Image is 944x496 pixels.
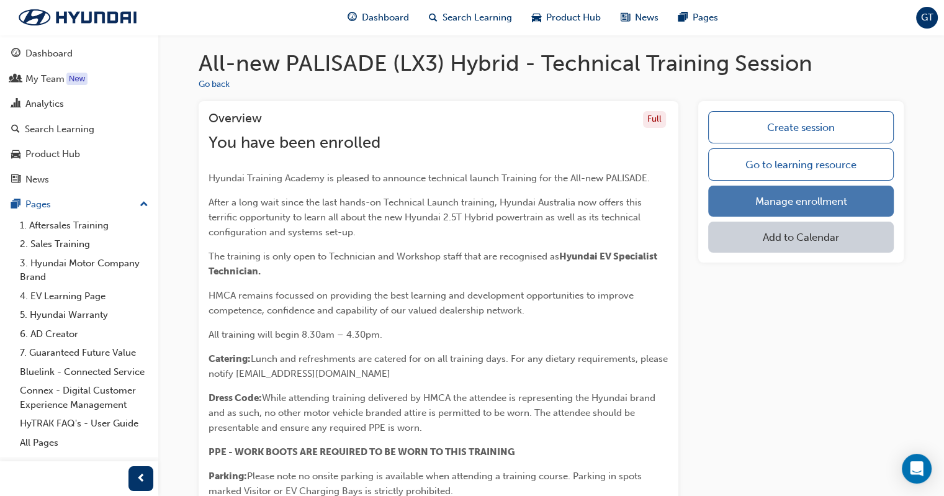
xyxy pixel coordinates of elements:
[5,68,153,91] a: My Team
[5,193,153,216] button: Pages
[6,4,149,30] img: Trak
[25,97,64,111] div: Analytics
[429,10,438,25] span: search-icon
[15,287,153,306] a: 4. EV Learning Page
[11,48,20,60] span: guage-icon
[5,143,153,166] a: Product Hub
[338,5,419,30] a: guage-iconDashboard
[15,216,153,235] a: 1. Aftersales Training
[708,222,894,253] button: Add to Calendar
[15,254,153,287] a: 3. Hyundai Motor Company Brand
[209,197,644,238] span: After a long wait since the last hands-on Technical Launch training, Hyundai Australia now offers...
[209,133,380,152] span: You have been enrolled
[209,471,247,482] span: Parking:
[15,363,153,382] a: Bluelink - Connected Service
[11,174,20,186] span: news-icon
[209,111,262,128] h3: Overview
[5,92,153,115] a: Analytics
[15,414,153,433] a: HyTRAK FAQ's - User Guide
[611,5,668,30] a: news-iconNews
[25,72,65,86] div: My Team
[209,353,670,379] span: Lunch and refreshments are catered for on all training days. For any dietary requirements, please...
[209,353,251,364] span: Catering:
[532,10,541,25] span: car-icon
[25,47,73,61] div: Dashboard
[921,11,933,25] span: GT
[137,471,146,487] span: prev-icon
[25,122,94,137] div: Search Learning
[209,329,382,340] span: All training will begin 8.30am – 4.30pm.
[199,78,230,92] button: Go back
[15,433,153,453] a: All Pages
[140,197,148,213] span: up-icon
[209,392,658,433] span: While attending training delivered by HMCA the attendee is representing the Hyundai brand and as ...
[15,381,153,414] a: Connex - Digital Customer Experience Management
[5,118,153,141] a: Search Learning
[916,7,938,29] button: GT
[5,40,153,193] button: DashboardMy TeamAnalyticsSearch LearningProduct HubNews
[11,99,20,110] span: chart-icon
[209,251,559,262] span: The training is only open to Technician and Workshop staff that are recognised as
[635,11,659,25] span: News
[25,173,49,187] div: News
[668,5,728,30] a: pages-iconPages
[11,124,20,135] span: search-icon
[209,446,515,458] span: PPE - WORK BOOTS ARE REQUIRED TO BE WORN TO THIS TRAINING
[66,73,88,85] div: Tooltip anchor
[199,50,904,77] h1: All-new PALISADE (LX3) Hybrid - Technical Training Session
[5,168,153,191] a: News
[362,11,409,25] span: Dashboard
[643,111,666,128] div: Full
[209,173,650,184] span: Hyundai Training Academy is pleased to announce technical launch Training for the All-new PALISADE.
[15,325,153,344] a: 6. AD Creator
[678,10,688,25] span: pages-icon
[443,11,512,25] span: Search Learning
[546,11,601,25] span: Product Hub
[11,74,20,85] span: people-icon
[902,454,932,484] div: Open Intercom Messenger
[621,10,630,25] span: news-icon
[209,392,262,404] span: Dress Code:
[708,111,894,143] a: Create session
[15,235,153,254] a: 2. Sales Training
[5,42,153,65] a: Dashboard
[693,11,718,25] span: Pages
[11,199,20,210] span: pages-icon
[348,10,357,25] span: guage-icon
[209,290,636,316] span: HMCA remains focussed on providing the best learning and development opportunities to improve com...
[15,343,153,363] a: 7. Guaranteed Future Value
[25,197,51,212] div: Pages
[15,305,153,325] a: 5. Hyundai Warranty
[708,186,894,217] a: Manage enrollment
[25,147,80,161] div: Product Hub
[11,149,20,160] span: car-icon
[522,5,611,30] a: car-iconProduct Hub
[708,148,894,181] a: Go to learning resource
[419,5,522,30] a: search-iconSearch Learning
